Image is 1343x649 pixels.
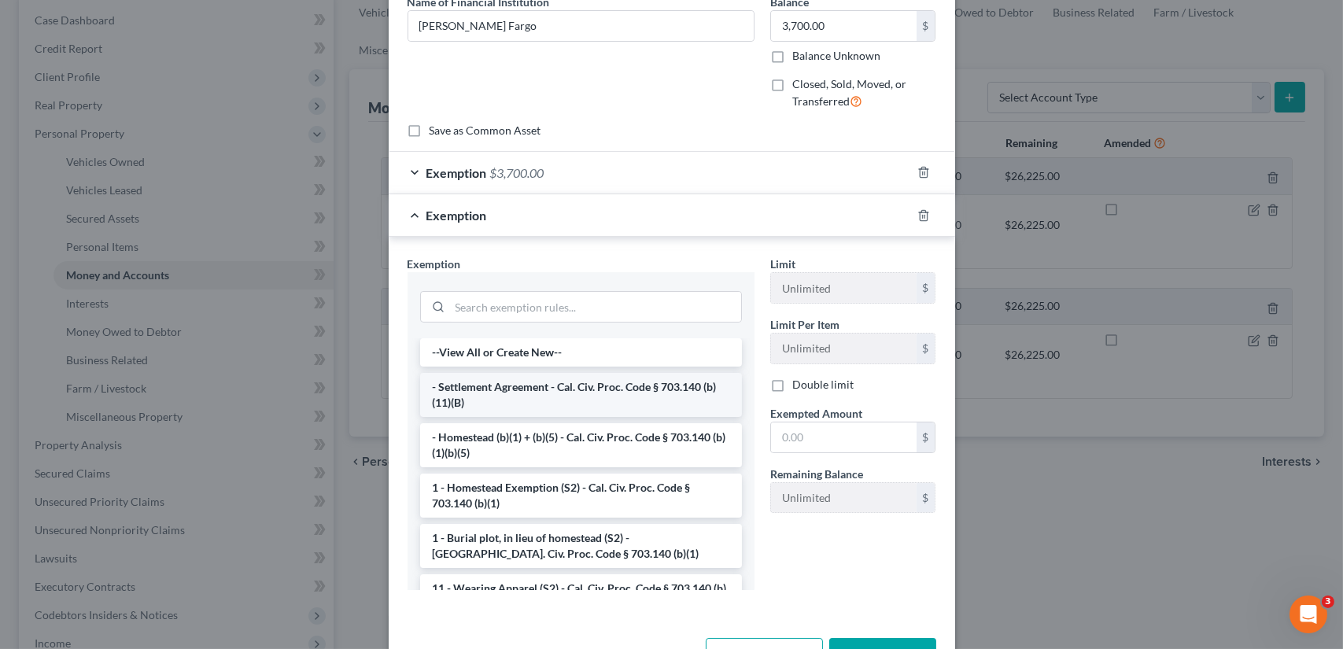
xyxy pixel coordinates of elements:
[426,165,487,180] span: Exemption
[420,373,742,417] li: - Settlement Agreement - Cal. Civ. Proc. Code § 703.140 (b)(11)(B)
[917,483,935,513] div: $
[420,524,742,568] li: 1 - Burial plot, in lieu of homestead (S2) - [GEOGRAPHIC_DATA]. Civ. Proc. Code § 703.140 (b)(1)
[771,273,917,303] input: --
[420,474,742,518] li: 1 - Homestead Exemption (S2) - Cal. Civ. Proc. Code § 703.140 (b)(1)
[917,334,935,363] div: $
[770,407,862,420] span: Exempted Amount
[771,11,917,41] input: 0.00
[771,422,917,452] input: 0.00
[792,377,854,393] label: Double limit
[408,11,754,41] input: Enter name...
[1322,596,1334,608] span: 3
[408,257,461,271] span: Exemption
[792,77,906,108] span: Closed, Sold, Moved, or Transferred
[770,257,795,271] span: Limit
[770,466,863,482] label: Remaining Balance
[420,338,742,367] li: --View All or Create New--
[450,292,741,322] input: Search exemption rules...
[426,208,487,223] span: Exemption
[917,11,935,41] div: $
[792,48,880,64] label: Balance Unknown
[430,123,541,138] label: Save as Common Asset
[490,165,544,180] span: $3,700.00
[420,423,742,467] li: - Homestead (b)(1) + (b)(5) - Cal. Civ. Proc. Code § 703.140 (b)(1)(b)(5)
[917,422,935,452] div: $
[420,574,742,618] li: 11 - Wearing Apparel (S2) - Cal. Civ. Proc. Code § 703.140 (b)(3)
[771,483,917,513] input: --
[771,334,917,363] input: --
[917,273,935,303] div: $
[1290,596,1327,633] iframe: Intercom live chat
[770,316,839,333] label: Limit Per Item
